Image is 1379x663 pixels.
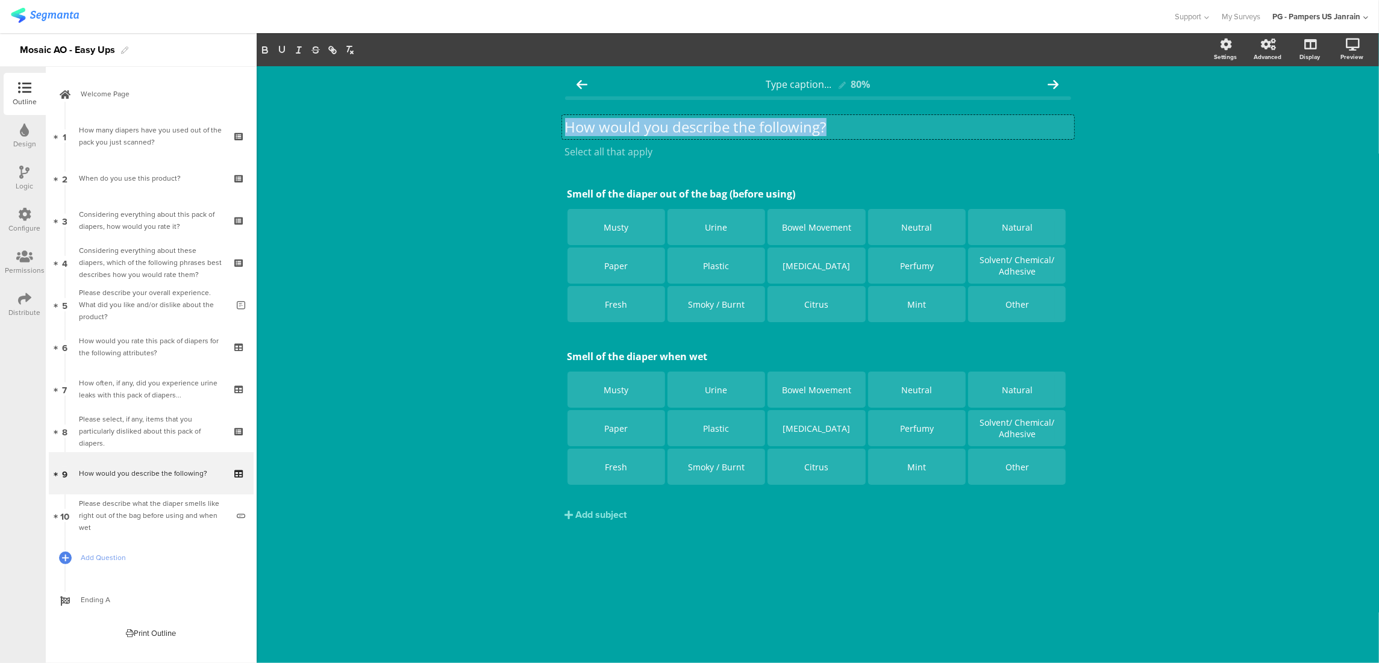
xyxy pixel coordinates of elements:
[970,222,1064,233] div: Natural
[49,494,254,537] a: 10 Please describe what the diaper smells like right out of the bag before using and when wet
[49,157,254,199] a: 2 When do you use this product?
[79,287,228,323] div: Please describe your overall experience. What did you like and/or dislike about the product?
[568,350,1069,363] p: Smell of the diaper when wet
[769,260,863,272] div: [MEDICAL_DATA]
[79,497,228,534] div: Please describe what the diaper smells like right out of the bag before using and when wet
[62,172,67,185] span: 2
[79,208,223,232] div: Considering everything about this pack of diapers, how would you rate it?
[870,222,964,233] div: Neutral
[16,181,34,191] div: Logic
[1254,52,1281,61] div: Advanced
[49,284,254,326] a: 5 Please describe your overall experience. What did you like and/or dislike about the product?
[669,299,763,310] div: Smoky / Burnt
[49,115,254,157] a: 1 How many diapers have you used out of the pack you just scanned?
[49,452,254,494] a: 9 How would you describe the following?
[13,96,37,107] div: Outline
[81,594,235,606] span: Ending A
[79,172,223,184] div: When do you use this product?
[49,73,254,115] a: Welcome Page
[769,461,863,473] div: Citrus
[49,410,254,452] a: 8 Please select, if any, items that you particularly disliked about this pack of diapers.
[569,299,663,310] div: Fresh
[79,467,223,479] div: How would you describe the following?
[766,78,831,91] span: Type caption...
[569,222,663,233] div: Musty
[870,423,964,434] div: Perfumy
[20,40,115,60] div: Mosaic AO - Easy Ups
[11,8,79,23] img: segmanta logo
[569,384,663,396] div: Musty
[62,298,67,311] span: 5
[769,299,863,310] div: Citrus
[851,78,870,91] div: 80%
[81,552,235,564] span: Add Question
[970,461,1064,473] div: Other
[5,265,45,276] div: Permissions
[870,384,964,396] div: Neutral
[669,423,763,434] div: Plastic
[60,509,69,522] span: 10
[62,425,67,438] span: 8
[970,254,1064,277] div: Solvent/ Chemical/ Adhesive
[769,423,863,434] div: [MEDICAL_DATA]
[62,214,67,227] span: 3
[569,461,663,473] div: Fresh
[1272,11,1360,22] div: PG - Pampers US Janrain
[569,260,663,272] div: Paper
[62,340,67,353] span: 6
[769,384,863,396] div: Bowel Movement
[9,307,41,318] div: Distribute
[669,384,763,396] div: Urine
[1299,52,1320,61] div: Display
[63,129,67,143] span: 1
[769,222,863,233] div: Bowel Movement
[49,199,254,241] a: 3 Considering everything about this pack of diapers, how would you rate it?
[970,417,1064,440] div: Solvent/ Chemical/ Adhesive
[127,627,177,639] div: Print Outline
[1214,52,1237,61] div: Settings
[79,124,223,148] div: How many diapers have you used out of the pack you just scanned?
[669,222,763,233] div: Urine
[49,241,254,284] a: 4 Considering everything about these diapers, which of the following phrases best describes how y...
[970,299,1064,310] div: Other
[576,508,627,521] div: Add subject
[970,384,1064,396] div: Natural
[62,467,67,480] span: 9
[49,579,254,621] a: Ending A
[565,508,627,521] button: Add subject
[870,299,964,310] div: Mint
[669,260,763,272] div: Plastic
[9,223,41,234] div: Configure
[79,413,223,449] div: Please select, if any, items that you particularly disliked about this pack of diapers.
[49,368,254,410] a: 7 How often, if any, did you experience urine leaks with this pack of diapers...
[13,139,36,149] div: Design
[870,260,964,272] div: Perfumy
[565,118,1071,136] p: How would you describe the following?
[1340,52,1363,61] div: Preview
[565,145,1071,158] p: Select all that apply
[81,88,235,100] span: Welcome Page
[63,382,67,396] span: 7
[568,187,1069,201] p: Smell of the diaper out of the bag (before using)
[79,335,223,359] div: How would you rate this pack of diapers for the following attributes?
[569,423,663,434] div: Paper
[49,326,254,368] a: 6 How would you rate this pack of diapers for the following attributes?
[1175,11,1202,22] span: Support
[669,461,763,473] div: Smoky / Burnt
[79,244,223,281] div: Considering everything about these diapers, which of the following phrases best describes how you...
[62,256,67,269] span: 4
[79,377,223,401] div: How often, if any, did you experience urine leaks with this pack of diapers...
[870,461,964,473] div: Mint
